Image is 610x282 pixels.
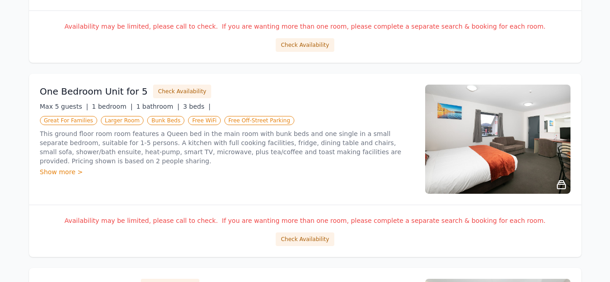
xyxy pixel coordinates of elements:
[92,103,133,110] span: 1 bedroom |
[153,85,211,98] button: Check Availability
[40,103,89,110] span: Max 5 guests |
[40,116,97,125] span: Great For Families
[40,85,148,98] h3: One Bedroom Unit for 5
[40,129,414,166] p: This ground floor room room features a Queen bed in the main room with bunk beds and one single i...
[40,216,570,225] p: Availability may be limited, please call to check. If you are wanting more than one room, please ...
[183,103,211,110] span: 3 beds |
[40,22,570,31] p: Availability may be limited, please call to check. If you are wanting more than one room, please ...
[147,116,184,125] span: Bunk Beds
[224,116,294,125] span: Free Off-Street Parking
[188,116,221,125] span: Free WiFi
[101,116,144,125] span: Larger Room
[136,103,179,110] span: 1 bathroom |
[276,38,334,52] button: Check Availability
[40,167,414,176] div: Show more >
[276,232,334,246] button: Check Availability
